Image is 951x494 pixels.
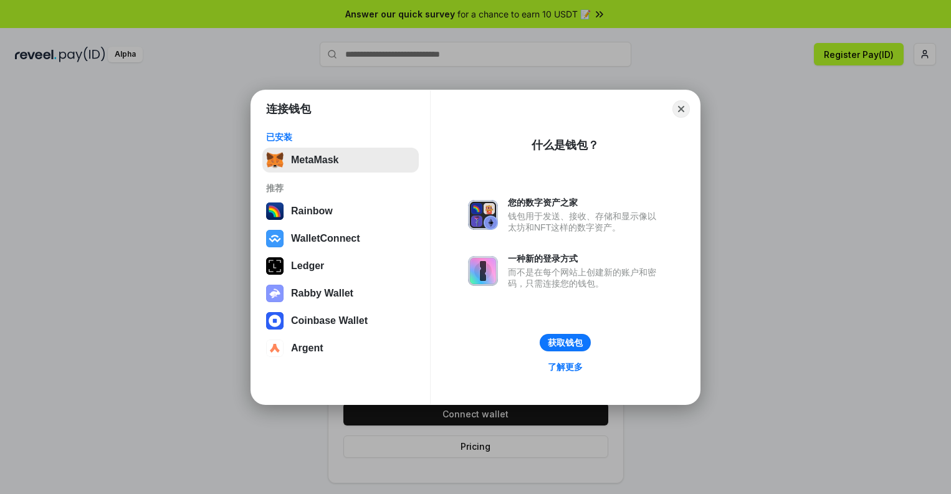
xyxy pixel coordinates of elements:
div: 已安装 [266,131,415,143]
a: 了解更多 [540,359,590,375]
button: MetaMask [262,148,419,173]
button: Argent [262,336,419,361]
div: 了解更多 [548,361,583,373]
div: 钱包用于发送、接收、存储和显示像以太坊和NFT这样的数字资产。 [508,211,662,233]
div: 什么是钱包？ [532,138,599,153]
div: Coinbase Wallet [291,315,368,326]
button: 获取钱包 [540,334,591,351]
button: WalletConnect [262,226,419,251]
div: 一种新的登录方式 [508,253,662,264]
div: 获取钱包 [548,337,583,348]
h1: 连接钱包 [266,102,311,116]
button: Coinbase Wallet [262,308,419,333]
img: svg+xml,%3Csvg%20width%3D%2228%22%20height%3D%2228%22%20viewBox%3D%220%200%2028%2028%22%20fill%3D... [266,312,284,330]
img: svg+xml,%3Csvg%20xmlns%3D%22http%3A%2F%2Fwww.w3.org%2F2000%2Fsvg%22%20fill%3D%22none%22%20viewBox... [468,200,498,230]
img: svg+xml,%3Csvg%20width%3D%2228%22%20height%3D%2228%22%20viewBox%3D%220%200%2028%2028%22%20fill%3D... [266,230,284,247]
img: svg+xml,%3Csvg%20width%3D%2228%22%20height%3D%2228%22%20viewBox%3D%220%200%2028%2028%22%20fill%3D... [266,340,284,357]
img: svg+xml,%3Csvg%20xmlns%3D%22http%3A%2F%2Fwww.w3.org%2F2000%2Fsvg%22%20fill%3D%22none%22%20viewBox... [468,256,498,286]
div: 您的数字资产之家 [508,197,662,208]
div: Rabby Wallet [291,288,353,299]
div: WalletConnect [291,233,360,244]
img: svg+xml,%3Csvg%20width%3D%22120%22%20height%3D%22120%22%20viewBox%3D%220%200%20120%20120%22%20fil... [266,202,284,220]
button: Ledger [262,254,419,278]
button: Rabby Wallet [262,281,419,306]
button: Close [672,100,690,118]
img: svg+xml,%3Csvg%20xmlns%3D%22http%3A%2F%2Fwww.w3.org%2F2000%2Fsvg%22%20width%3D%2228%22%20height%3... [266,257,284,275]
img: svg+xml,%3Csvg%20xmlns%3D%22http%3A%2F%2Fwww.w3.org%2F2000%2Fsvg%22%20fill%3D%22none%22%20viewBox... [266,285,284,302]
div: 而不是在每个网站上创建新的账户和密码，只需连接您的钱包。 [508,267,662,289]
button: Rainbow [262,199,419,224]
div: Argent [291,343,323,354]
img: svg+xml,%3Csvg%20fill%3D%22none%22%20height%3D%2233%22%20viewBox%3D%220%200%2035%2033%22%20width%... [266,151,284,169]
div: Rainbow [291,206,333,217]
div: Ledger [291,260,324,272]
div: MetaMask [291,154,338,166]
div: 推荐 [266,183,415,194]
